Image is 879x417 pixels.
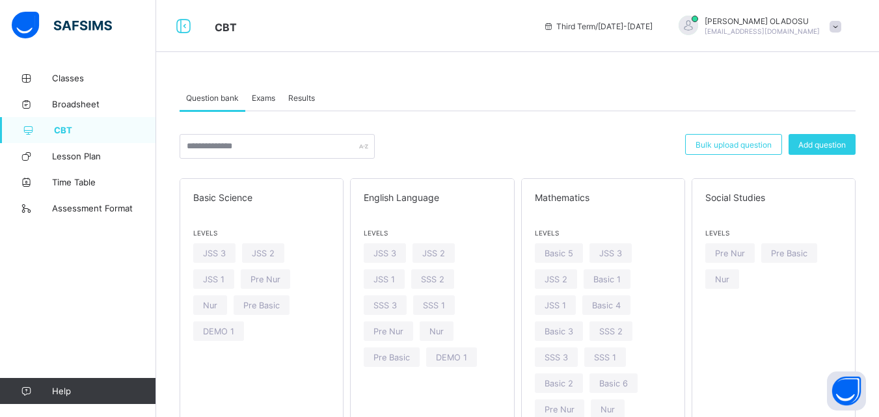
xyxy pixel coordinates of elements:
[252,93,275,103] span: Exams
[52,73,156,83] span: Classes
[594,353,616,362] span: SSS 1
[601,405,615,414] span: Nur
[422,249,445,258] span: JSS 2
[545,353,568,362] span: SSS 3
[543,21,653,31] span: session/term information
[545,327,573,336] span: Basic 3
[364,192,500,203] span: English Language
[203,301,217,310] span: Nur
[599,249,622,258] span: JSS 3
[545,379,573,388] span: Basic 2
[599,379,628,388] span: Basic 6
[545,405,575,414] span: Pre Nur
[373,249,396,258] span: JSS 3
[243,301,280,310] span: Pre Basic
[373,301,397,310] span: SSS 3
[288,93,315,103] span: Results
[193,229,330,237] span: Levels
[827,371,866,410] button: Open asap
[12,12,112,39] img: safsims
[696,140,772,150] span: Bulk upload question
[666,16,848,37] div: FUNKE OLADOSU
[705,192,842,203] span: Social Studies
[54,125,156,135] span: CBT
[429,327,444,336] span: Nur
[52,99,156,109] span: Broadsheet
[215,21,237,34] span: CBT
[436,353,467,362] span: DEMO 1
[535,229,671,237] span: Levels
[705,27,820,35] span: [EMAIL_ADDRESS][DOMAIN_NAME]
[545,301,566,310] span: JSS 1
[203,275,224,284] span: JSS 1
[545,275,567,284] span: JSS 2
[373,353,410,362] span: Pre Basic
[593,275,621,284] span: Basic 1
[771,249,807,258] span: Pre Basic
[705,229,842,237] span: Levels
[592,301,621,310] span: Basic 4
[798,140,846,150] span: Add question
[52,177,156,187] span: Time Table
[203,327,234,336] span: DEMO 1
[52,151,156,161] span: Lesson Plan
[423,301,445,310] span: SSS 1
[599,327,623,336] span: SSS 2
[203,249,226,258] span: JSS 3
[373,275,395,284] span: JSS 1
[373,327,403,336] span: Pre Nur
[250,275,280,284] span: Pre Nur
[364,229,500,237] span: Levels
[252,249,275,258] span: JSS 2
[705,16,820,26] span: [PERSON_NAME] OLADOSU
[52,386,156,396] span: Help
[715,275,729,284] span: Nur
[193,192,330,203] span: Basic Science
[186,93,239,103] span: Question bank
[545,249,573,258] span: Basic 5
[421,275,444,284] span: SSS 2
[535,192,671,203] span: Mathematics
[715,249,745,258] span: Pre Nur
[52,203,156,213] span: Assessment Format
